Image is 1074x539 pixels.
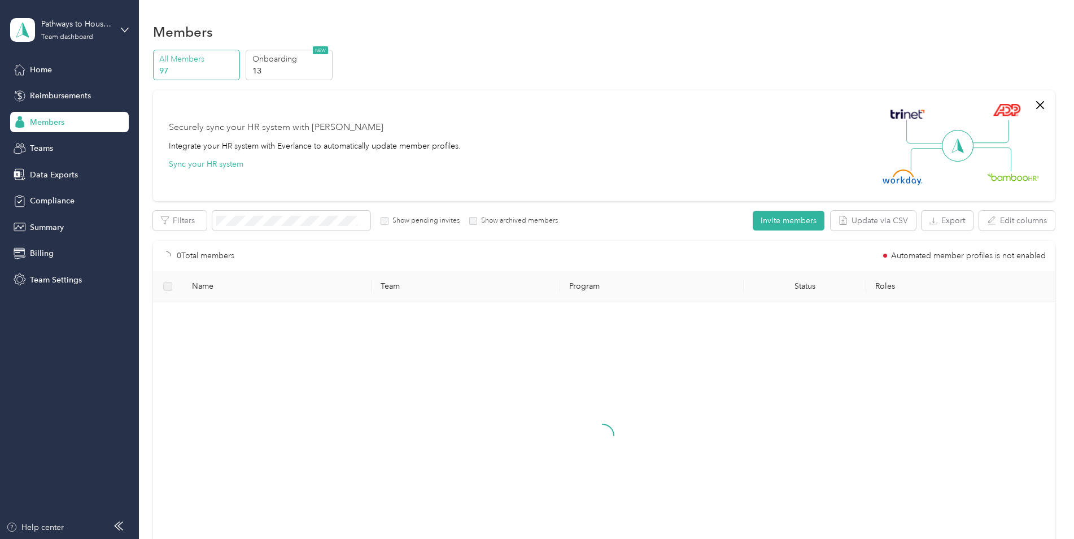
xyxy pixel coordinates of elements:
button: Help center [6,521,64,533]
th: Roles [866,271,1055,302]
span: Data Exports [30,169,78,181]
img: Line Left Down [910,147,950,171]
img: BambooHR [987,173,1039,181]
span: Summary [30,221,64,233]
span: Reimbursements [30,90,91,102]
div: Team dashboard [41,34,93,41]
button: Export [922,211,973,231]
button: Edit columns [979,211,1055,231]
img: Line Right Down [972,147,1011,172]
p: 97 [159,65,236,77]
span: Home [30,64,52,76]
span: Automated member profiles is not enabled [891,252,1046,260]
iframe: Everlance-gr Chat Button Frame [1011,476,1074,539]
span: NEW [313,46,328,54]
img: Workday [883,169,922,185]
label: Show pending invites [388,216,460,226]
span: Name [192,281,363,291]
button: Update via CSV [831,211,916,231]
img: Line Right Up [970,120,1009,144]
button: Invite members [753,211,824,231]
th: Status [744,271,866,302]
div: Integrate your HR system with Everlance to automatically update member profiles. [169,140,461,152]
h1: Members [153,26,213,38]
div: Securely sync your HR system with [PERSON_NAME] [169,121,383,134]
button: Sync your HR system [169,158,243,170]
p: 13 [252,65,329,77]
p: All Members [159,53,236,65]
img: Trinet [888,106,927,122]
th: Name [183,271,372,302]
img: ADP [993,103,1020,116]
span: Compliance [30,195,75,207]
p: Onboarding [252,53,329,65]
span: Members [30,116,64,128]
th: Program [560,271,744,302]
div: Pathways to Housing DC [41,18,112,30]
span: Team Settings [30,274,82,286]
p: 0 Total members [177,250,234,262]
span: Teams [30,142,53,154]
span: Billing [30,247,54,259]
button: Filters [153,211,207,231]
th: Team [372,271,560,302]
label: Show archived members [477,216,558,226]
img: Line Left Up [906,120,946,144]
